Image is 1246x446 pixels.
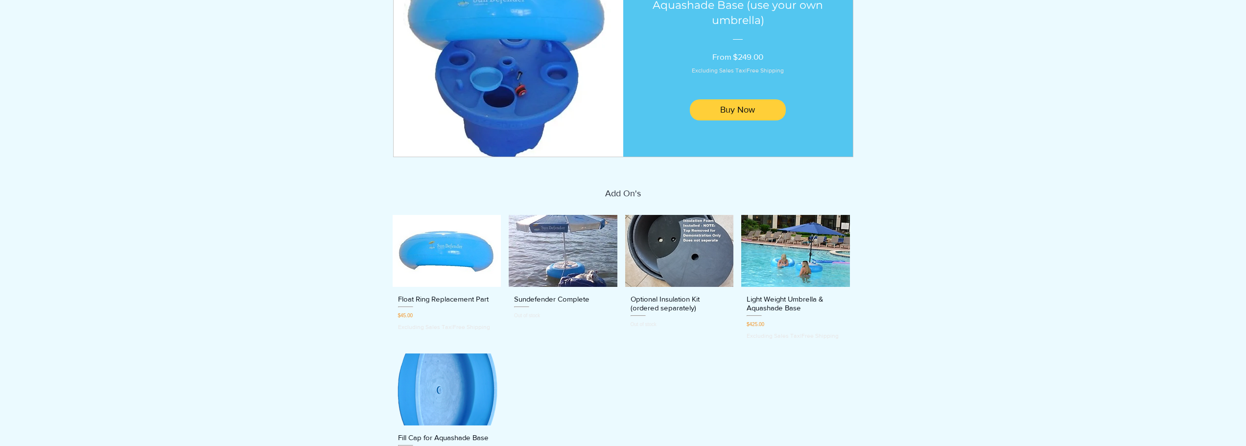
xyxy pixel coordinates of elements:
span: Excluding Sales Tax [747,332,800,339]
h3: Fill Cap for Aquashade Base [398,433,489,442]
a: Optional Insulation Kit (ordered separately)Out of stock [631,295,729,340]
span: Out of stock [514,312,540,319]
button: Free Shipping [453,323,490,331]
a: Light Weight Umbrella & Aquashade Base$425.00Excluding Sales Tax|Free Shipping [747,295,845,340]
div: Light Weight Umbrella & Aquashade Base gallery [741,215,850,346]
div: Optional Insulation Kit (ordered separately) gallery [625,215,734,346]
div: Sundefender Complete gallery [509,215,617,346]
a: Float Ring Replacement Part$45.00Excluding Sales Tax|Free Shipping [398,295,496,340]
span: $45.00 [398,312,413,319]
button: Free Shipping [747,67,784,75]
h3: Sundefender Complete [514,295,589,304]
a: Sundefender CompleteOut of stock [514,295,612,340]
span: Excluding Sales Tax [692,67,745,74]
h3: Optional Insulation Kit (ordered separately) [631,295,729,312]
span: Out of stock [631,321,657,328]
button: Free Shipping [801,332,839,340]
p: Add On's [430,188,816,198]
span: | [800,332,801,339]
span: Buy Now [698,103,778,117]
div: Float Ring Replacement Part gallery [393,215,501,346]
span: Excluding Sales Tax [398,324,451,330]
button: Buy Now [690,99,786,120]
span: $425.00 [747,321,764,328]
h3: Light Weight Umbrella & Aquashade Base [747,295,845,312]
h3: Float Ring Replacement Part [398,295,489,304]
span: | [451,324,453,330]
span: From $249.00 [712,52,763,61]
span: | [745,67,747,74]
